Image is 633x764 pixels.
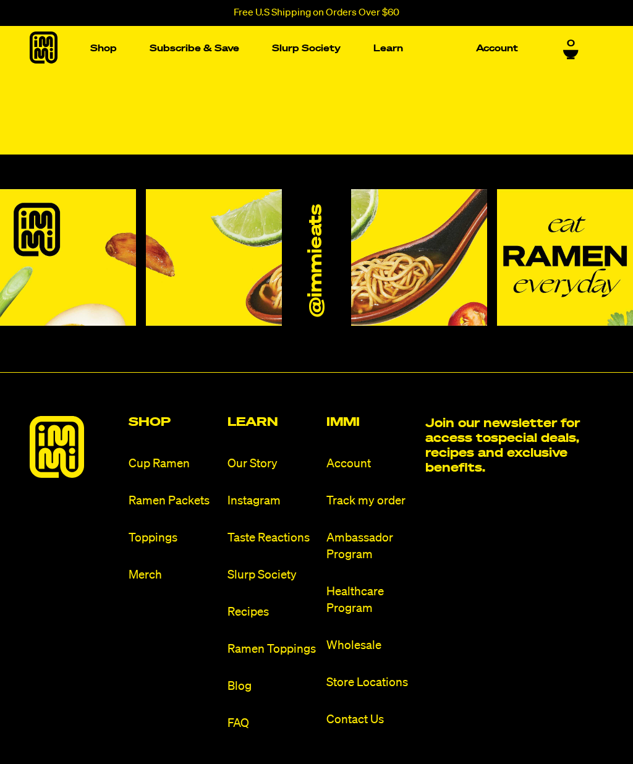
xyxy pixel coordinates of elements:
[326,493,415,509] a: Track my order
[234,7,399,19] p: Free U.S Shipping on Orders Over $60
[368,39,408,58] a: Learn
[85,39,122,58] a: Shop
[471,39,523,58] a: Account
[145,39,244,58] a: Subscribe & Save
[227,530,316,546] a: Taste Reactions
[326,637,415,654] a: Wholesale
[227,604,316,621] a: Recipes
[497,189,633,325] img: Instagram
[326,530,415,563] a: Ambassador Program
[351,189,487,325] img: Instagram
[129,567,218,584] a: Merch
[326,674,415,691] a: Store Locations
[129,416,218,428] h2: Shop
[227,416,316,428] h2: Learn
[326,584,415,617] a: Healthcare Program
[227,567,316,584] a: Slurp Society
[85,26,523,71] nav: Main navigation
[129,456,218,472] a: Cup Ramen
[227,715,316,732] a: FAQ
[425,416,603,475] h2: Join our newsletter for access to special deals, recipes and exclusive benefits.
[306,204,328,316] a: @immieats
[146,189,282,325] img: Instagram
[326,416,415,428] h2: Immi
[227,493,316,509] a: Instagram
[326,711,415,728] a: Contact Us
[267,39,346,58] a: Slurp Society
[129,530,218,546] a: Toppings
[30,416,84,478] img: immieats
[567,38,575,49] span: 0
[227,641,316,658] a: Ramen Toppings
[227,456,316,472] a: Our Story
[326,456,415,472] a: Account
[129,493,218,509] a: Ramen Packets
[563,38,579,59] a: 0
[227,678,316,695] a: Blog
